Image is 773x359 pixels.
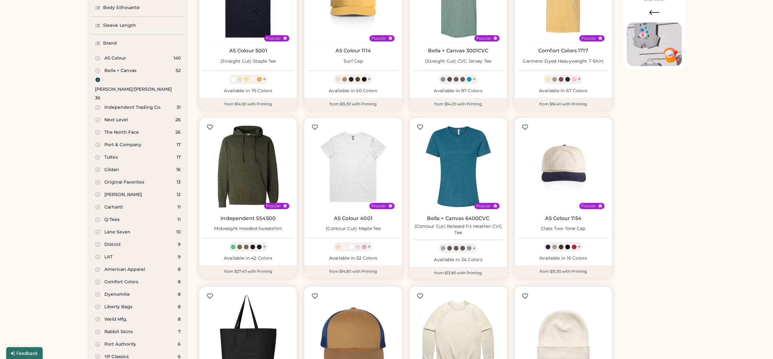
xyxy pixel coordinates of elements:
[304,265,402,278] div: from $14.80 with Printing
[518,88,608,94] div: Available in 67 Colors
[473,76,476,83] div: +
[173,55,181,61] div: 140
[308,122,398,212] img: AS Colour 4001 (Contour Cut) Maple Tee
[523,58,604,65] div: Garment-Dyed Heavyweight T-Shirt
[266,36,281,41] div: Popular
[176,229,181,235] div: 10
[413,122,503,212] img: BELLA + CANVAS 6400CVC (Contour Cut) Relaxed Fit Heather CVC Tee
[104,142,141,148] div: Port & Company
[177,179,181,185] div: 13
[476,203,491,208] div: Popular
[104,229,130,235] div: Lane Seven
[538,48,588,54] a: Comfort Colors 1717
[413,88,503,94] div: Available in 87 Colors
[178,266,181,273] div: 8
[578,243,581,250] div: +
[515,265,612,278] div: from $15.30 with Printing
[177,192,181,198] div: 12
[199,265,297,278] div: from $27.40 with Printing
[266,203,281,208] div: Popular
[493,36,498,41] button: Popular Style
[104,204,123,210] div: Carhartt
[176,167,181,173] div: 16
[518,255,608,261] div: Available in 16 Colors
[178,254,181,260] div: 9
[581,36,596,41] div: Popular
[104,68,136,74] div: Bella + Canvas
[104,254,112,260] div: LAT
[95,95,100,101] div: 36
[627,22,682,66] img: Image of Lisa Congdon Eye Print on T-Shirt and Hat
[178,304,181,310] div: 8
[368,243,371,250] div: +
[427,215,489,222] a: Bella + Canvas 6400CVC
[371,36,386,41] div: Popular
[388,203,393,208] button: Popular Style
[104,55,126,61] div: AS Colour
[326,226,381,232] div: (Contour Cut) Maple Tee
[371,203,386,208] div: Popular
[308,88,398,94] div: Available in 50 Colors
[515,98,612,110] div: from $16.40 with Printing
[425,58,491,65] div: (Straight Cut) CVC Jersey Tee
[104,192,142,198] div: [PERSON_NAME]
[104,279,138,285] div: Comfort Colors
[104,329,133,335] div: Rabbit Skins
[263,243,266,250] div: +
[598,203,603,208] button: Popular Style
[104,316,127,323] div: Weld Mfg.
[95,86,172,93] div: [PERSON_NAME]/[PERSON_NAME]
[473,245,476,252] div: +
[598,36,603,41] button: Popular Style
[175,129,181,136] div: 26
[104,242,121,248] div: District
[410,267,507,279] div: from $13.80 with Printing
[541,226,586,232] div: Class Two-Tone Cap
[203,122,293,212] img: Independent Trading Co. SS4500 Midweight Hooded Sweatshirt
[199,98,297,110] div: from $14.90 with Printing
[344,58,363,65] div: Surf Cap
[203,88,293,94] div: Available in 75 Colors
[177,142,181,148] div: 17
[178,279,181,285] div: 8
[581,203,596,208] div: Popular
[388,36,393,41] button: Popular Style
[104,304,132,310] div: Liberty Bags
[104,117,128,123] div: Next Level
[334,215,372,222] a: AS Colour 4001
[103,5,140,11] div: Body Silhouette
[335,48,371,54] a: AS Colour 1114
[229,48,267,54] a: AS Colour 5001
[104,154,118,160] div: Tultex
[178,204,181,210] div: 11
[103,22,136,29] div: Sleeve Length
[263,76,266,83] div: +
[545,215,581,222] a: AS Colour 1154
[177,154,181,160] div: 17
[177,104,181,111] div: 31
[518,122,608,212] img: AS Colour 1154 Class Two-Tone Cap
[304,98,402,110] div: from $15.30 with Printing
[104,104,161,111] div: Independent Trading Co.
[308,255,398,261] div: Available in 52 Colors
[175,117,181,123] div: 26
[203,255,293,261] div: Available in 42 Colors
[221,215,276,222] a: Independent SS4500
[104,129,139,136] div: The North Face
[104,167,119,173] div: Gildan
[221,58,276,65] div: (Straight Cut) Staple Tee
[104,341,136,347] div: Port Authority
[410,98,507,110] div: from $14.20 with Printing
[104,179,144,185] div: Original Favorites
[104,266,145,273] div: American Apparel
[104,291,130,298] div: Dyenomite
[104,217,120,223] div: Q-Tees
[493,203,498,208] button: Popular Style
[103,40,117,46] div: Brand
[178,242,181,248] div: 9
[413,223,503,236] div: (Contour Cut) Relaxed Fit Heather CVC Tee
[178,217,181,223] div: 11
[413,257,503,263] div: Available in 34 Colors
[368,76,371,83] div: +
[178,291,181,298] div: 8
